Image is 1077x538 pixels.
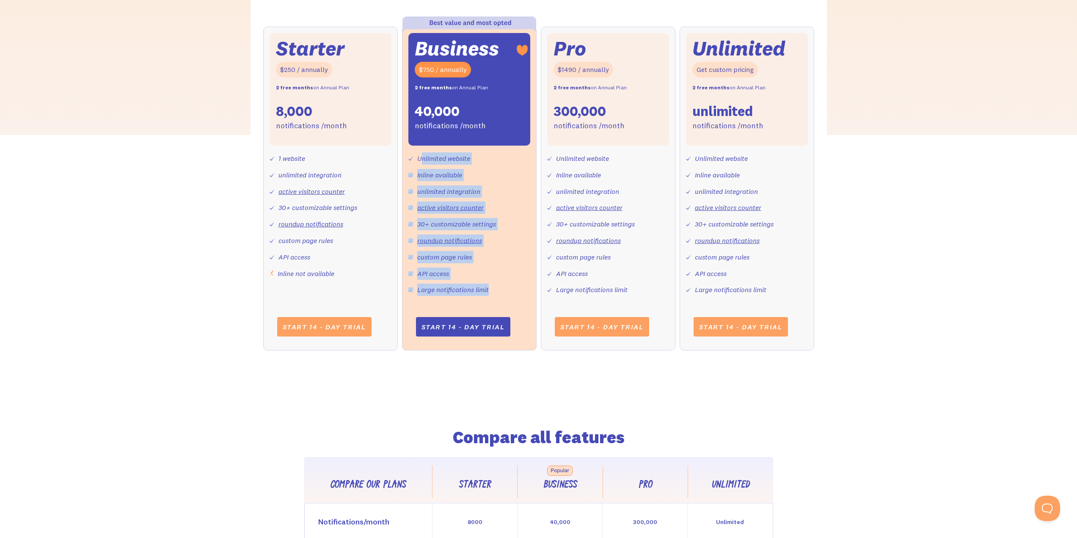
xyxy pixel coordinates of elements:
[1035,496,1060,521] iframe: Toggle Customer Support
[416,317,510,337] a: Start 14 - day trial
[554,120,625,132] div: notifications /month
[716,516,744,528] div: Unlimited
[556,284,628,296] div: Large notifications limit
[318,516,389,528] div: Notifications/month
[415,82,488,94] div: on Annual Plan
[695,203,761,212] a: active visitors counter
[554,84,591,91] strong: 2 free months
[417,185,480,198] div: unlimited integration
[711,479,749,491] div: Unlimited
[695,236,760,245] a: roundup notifications
[556,169,601,181] div: Inline available
[415,84,452,91] strong: 2 free months
[633,516,657,528] div: 300,000
[556,268,588,280] div: API access
[692,102,753,120] div: unlimited
[278,220,343,228] a: roundup notifications
[695,169,740,181] div: Inline available
[543,479,577,491] div: Business
[278,235,333,247] div: custom page rules
[694,317,788,337] a: Start 14 - day trial
[638,479,652,491] div: Pro
[417,152,470,165] div: Unlimited website
[417,268,449,280] div: API access
[417,251,472,263] div: custom page rules
[417,218,496,230] div: 30+ customizable settings
[415,120,486,132] div: notifications /month
[695,218,774,230] div: 30+ customizable settings
[692,39,785,58] div: Unlimited
[278,152,305,165] div: 1 website
[415,62,471,77] div: $750 / annually
[692,82,766,94] div: on Annual Plan
[417,203,484,212] a: active visitors counter
[330,479,406,491] div: Compare our plans
[554,62,613,77] div: $1490 / annually
[468,516,482,528] div: 8000
[556,203,623,212] a: active visitors counter
[692,120,763,132] div: notifications /month
[556,185,619,198] div: unlimited integration
[695,251,749,263] div: custom page rules
[695,268,727,280] div: API access
[554,39,586,58] div: Pro
[554,82,627,94] div: on Annual Plan
[277,317,372,337] a: Start 14 - day trial
[556,251,611,263] div: custom page rules
[278,169,342,181] div: unlimited integration
[278,251,310,263] div: API access
[554,102,606,120] div: 300,000
[415,39,499,58] div: Business
[417,169,462,181] div: Inline available
[276,102,312,120] div: 8,000
[276,62,332,77] div: $250 / annually
[459,479,491,491] div: Starter
[361,430,716,445] h2: Compare all features
[276,39,344,58] div: Starter
[276,84,313,91] strong: 2 free months
[278,268,334,280] div: Inline not available
[415,102,460,120] div: 40,000
[692,62,758,77] div: Get custom pricing
[555,317,649,337] a: Start 14 - day trial
[417,236,482,245] a: roundup notifications
[695,284,766,296] div: Large notifications limit
[276,120,347,132] div: notifications /month
[556,218,635,230] div: 30+ customizable settings
[556,152,609,165] div: Unlimited website
[417,284,489,296] div: Large notifications limit
[695,152,748,165] div: Unlimited website
[692,84,730,91] strong: 2 free months
[278,201,357,214] div: 30+ customizable settings
[550,516,570,528] div: 40,000
[695,185,758,198] div: unlimited integration
[278,187,345,196] a: active visitors counter
[276,82,349,94] div: on Annual Plan
[556,236,621,245] a: roundup notifications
